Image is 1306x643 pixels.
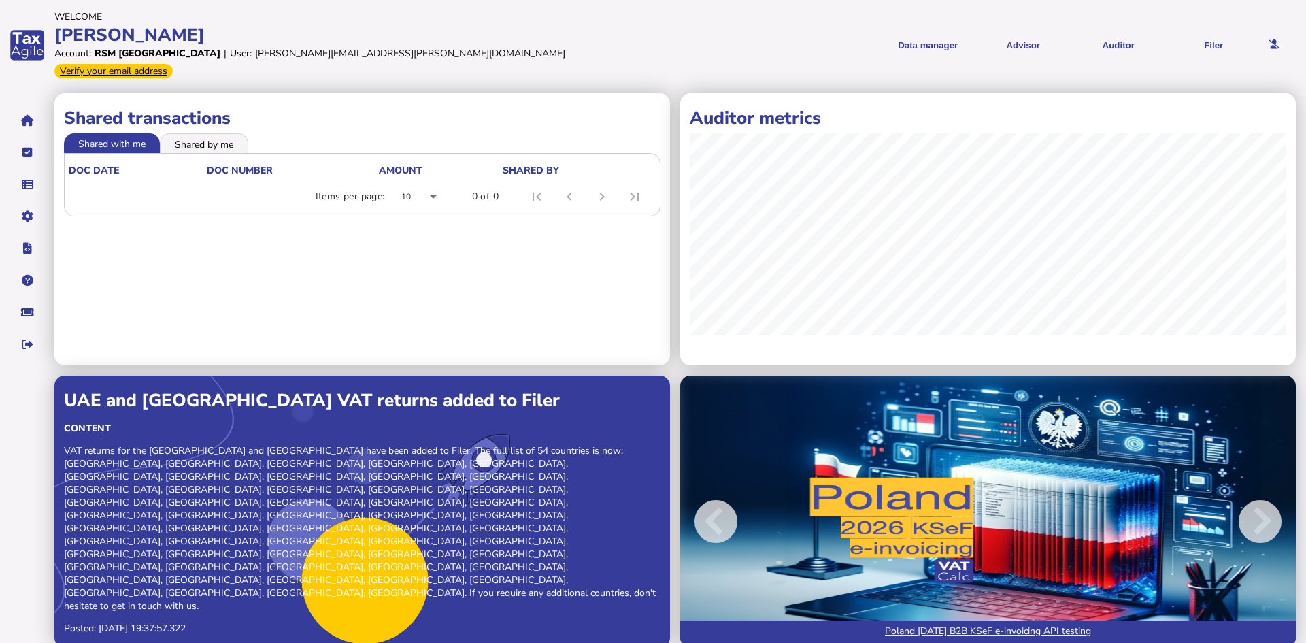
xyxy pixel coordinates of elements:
div: shared by [503,164,559,177]
button: Data manager [13,170,41,199]
button: First page [520,180,553,213]
button: Filer [1171,29,1256,62]
p: Posted: [DATE] 19:37:57.322 [64,622,660,635]
button: Previous page [553,180,586,213]
div: doc date [69,164,205,177]
div: Items per page: [316,190,385,203]
button: Raise a support ticket [13,298,41,327]
div: 0 of 0 [472,190,499,203]
i: Email needs to be verified [1269,40,1280,49]
div: Verify your email address [54,64,173,78]
div: Welcome [54,10,652,23]
div: UAE and [GEOGRAPHIC_DATA] VAT returns added to Filer [64,389,660,412]
h1: Shared transactions [64,106,660,130]
div: [PERSON_NAME][EMAIL_ADDRESS][PERSON_NAME][DOMAIN_NAME] [255,47,565,60]
div: Amount [379,164,422,177]
div: doc date [69,164,119,177]
menu: navigate products [659,29,1257,62]
div: [PERSON_NAME] [54,23,652,47]
button: Help pages [13,266,41,295]
div: doc number [207,164,273,177]
li: Shared by me [160,133,248,152]
button: Tasks [13,138,41,167]
p: VAT returns for the [GEOGRAPHIC_DATA] and [GEOGRAPHIC_DATA] have been added to Filer. The full li... [64,444,660,612]
div: User: [230,47,252,60]
button: Home [13,106,41,135]
div: Account: [54,47,91,60]
button: Last page [618,180,651,213]
div: RSM [GEOGRAPHIC_DATA] [95,47,220,60]
button: Next page [586,180,618,213]
button: Shows a dropdown of Data manager options [885,29,971,62]
li: Shared with me [64,133,160,152]
i: Data manager [22,184,33,185]
div: Amount [379,164,501,177]
button: Developer hub links [13,234,41,263]
button: Manage settings [13,202,41,231]
div: shared by [503,164,653,177]
button: Auditor [1075,29,1161,62]
div: Content [64,422,660,435]
div: doc number [207,164,378,177]
button: Sign out [13,330,41,359]
div: | [224,47,227,60]
h1: Auditor metrics [690,106,1286,130]
button: Shows a dropdown of VAT Advisor options [980,29,1066,62]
